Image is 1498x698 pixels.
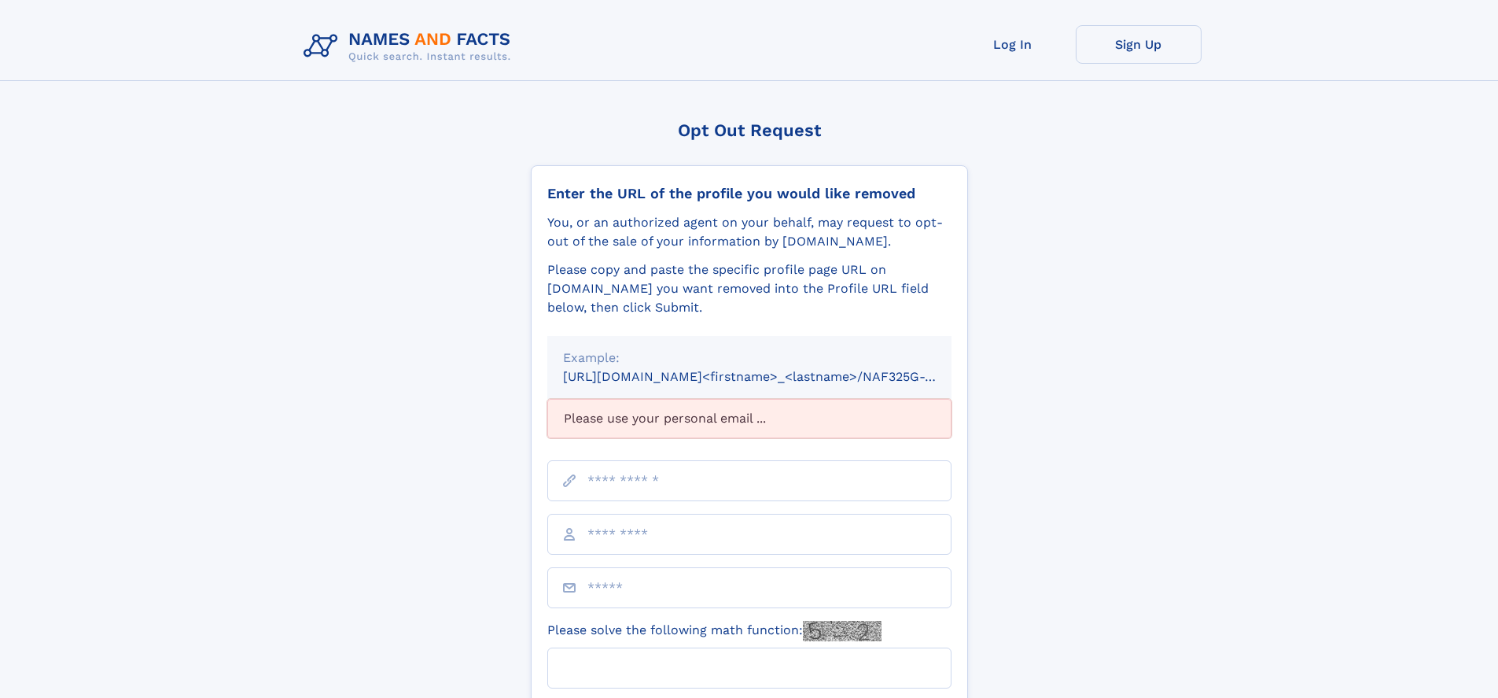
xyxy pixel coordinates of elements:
div: Opt Out Request [531,120,968,140]
label: Please solve the following math function: [547,621,882,641]
a: Sign Up [1076,25,1202,64]
div: Enter the URL of the profile you would like removed [547,185,951,202]
div: You, or an authorized agent on your behalf, may request to opt-out of the sale of your informatio... [547,213,951,251]
small: [URL][DOMAIN_NAME]<firstname>_<lastname>/NAF325G-xxxxxxxx [563,369,981,384]
div: Example: [563,349,936,367]
div: Please use your personal email ... [547,399,951,438]
img: Logo Names and Facts [297,25,524,68]
div: Please copy and paste the specific profile page URL on [DOMAIN_NAME] you want removed into the Pr... [547,260,951,317]
a: Log In [950,25,1076,64]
